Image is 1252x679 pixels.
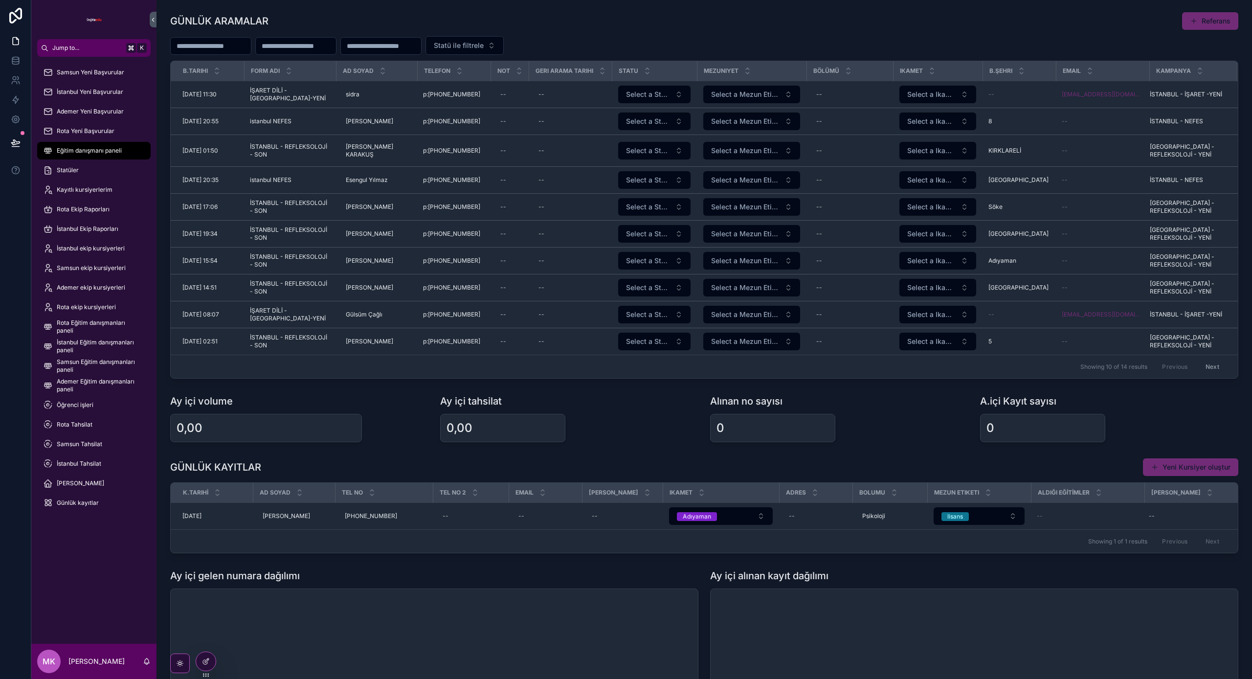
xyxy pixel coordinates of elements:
[862,512,885,520] span: Psikoloji
[182,147,218,155] span: [DATE] 01:50
[703,171,800,189] button: Select Button
[703,225,800,243] button: Select Button
[538,230,544,238] div: --
[899,171,976,189] button: Select Button
[37,318,151,336] a: Rota Eğitim danışmanları paneli
[786,489,806,497] span: Adres
[988,257,1016,265] span: Adıyaman
[182,203,218,211] span: [DATE] 17:06
[716,420,724,436] div: 0
[710,394,782,408] h1: Alınan no sayısı
[1150,143,1225,158] span: [GEOGRAPHIC_DATA] - REFLEKSOLOJİ - YENİ
[907,256,957,266] span: Select a Ikamet
[500,338,506,345] div: --
[907,229,957,239] span: Select a Ikamet
[423,176,480,184] span: p:[PHONE_NUMBER]
[1150,253,1225,269] span: [GEOGRAPHIC_DATA] - REFLEKSOLOJİ - YENİ
[538,311,544,318] div: --
[170,394,233,408] h1: Ay içi volume
[704,67,738,75] span: Mezuniyet
[711,175,781,185] span: Select a Mezun Etiketi
[250,280,330,295] span: İSTANBUL - REFLEKSOLOJİ - SON
[1150,280,1225,295] span: [GEOGRAPHIC_DATA] - REFLEKSOLOJİ - YENİ
[182,176,219,184] span: [DATE] 20:35
[711,310,781,319] span: Select a Mezun Etiketi
[988,338,992,345] span: 5
[250,87,330,102] span: İŞARET DİLİ - [GEOGRAPHIC_DATA]-YENİ
[703,279,800,296] button: Select Button
[934,489,979,497] span: Mezun Etiketi
[170,14,268,28] h1: GÜNLÜK ARAMALAR
[538,176,544,184] div: --
[711,256,781,266] span: Select a Mezun Etiketi
[669,507,773,525] button: Select Button
[538,257,544,265] div: --
[423,147,480,155] span: p:[PHONE_NUMBER]
[626,229,671,239] span: Select a Statu
[346,117,393,125] span: [PERSON_NAME]
[500,203,506,211] div: --
[183,489,208,497] span: K.Tarihİ
[899,252,976,270] button: Select Button
[345,512,397,520] span: [PHONE_NUMBER]
[1062,147,1068,155] span: --
[57,421,92,429] span: Rota Tahsilat
[423,338,480,345] span: p:[PHONE_NUMBER]
[57,303,116,311] span: Rota ekip kursiyerleri
[43,656,55,667] span: MK
[899,198,976,216] button: Select Button
[170,460,261,474] h1: GÜNLÜK KAYITLAR
[1143,458,1238,476] button: Yeni Kursiyer oluştur
[618,225,691,243] button: Select Button
[37,416,151,433] a: Rota Tahsilat
[37,298,151,316] a: Rota ekip kursiyerleri
[589,489,638,497] span: [PERSON_NAME]
[500,176,506,184] div: --
[500,117,506,125] div: --
[816,147,822,155] div: --
[86,12,102,27] img: App logo
[57,225,118,233] span: İstanbul Ekip Raporları
[626,146,671,156] span: Select a Statu
[423,117,480,125] span: p:[PHONE_NUMBER]
[1150,334,1225,349] span: [GEOGRAPHIC_DATA] - REFLEKSOLOJİ - YENİ
[538,147,544,155] div: --
[536,67,593,75] span: Geri Arama Tarihi
[346,257,393,265] span: [PERSON_NAME]
[52,44,122,52] span: Jump to...
[342,489,363,497] span: tel no
[899,86,976,103] button: Select Button
[1037,512,1043,520] span: --
[626,283,671,293] span: Select a Statu
[37,64,151,81] a: Samsun Yeni Başvurular
[816,203,822,211] div: --
[988,147,1021,155] span: KIRKLARELİ
[57,460,101,468] span: İstanbul Tahsilat
[626,310,671,319] span: Select a Statu
[500,147,506,155] div: --
[988,203,1003,211] span: Söke
[346,338,393,345] span: [PERSON_NAME]
[37,259,151,277] a: Samsun ekip kursiyerleri
[907,175,957,185] span: Select a Ikamet
[907,90,957,99] span: Select a Ikamet
[1080,363,1147,371] span: Showing 10 of 14 results
[423,91,480,98] span: p:[PHONE_NUMBER]
[816,284,822,292] div: --
[423,230,480,238] span: p:[PHONE_NUMBER]
[626,256,671,266] span: Select a Statu
[711,90,781,99] span: Select a Mezun Etiketi
[1088,538,1147,545] span: Showing 1 of 1 results
[343,67,374,75] span: Ad Soyad
[424,67,450,75] span: Telefon
[1063,67,1081,75] span: Email
[907,202,957,212] span: Select a Ikamet
[907,310,957,319] span: Select a Ikamet
[37,220,151,238] a: İstanbul Ekip Raporları
[57,378,141,393] span: Ademer Eğitim danışmanları paneli
[1062,176,1068,184] span: --
[250,307,330,322] span: İŞARET DİLİ - [GEOGRAPHIC_DATA]-YENİ
[989,67,1012,75] span: B.Şehri
[37,161,151,179] a: Statüler
[626,175,671,185] span: Select a Statu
